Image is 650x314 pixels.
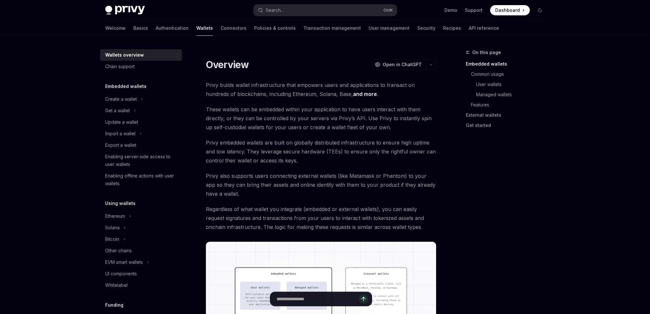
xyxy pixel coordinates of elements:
button: Bitcoin [100,233,182,245]
div: UI components [105,270,137,278]
a: Recipes [443,20,461,36]
a: Whitelabel [100,279,182,291]
span: Privy builds wallet infrastructure that empowers users and applications to transact on hundreds o... [206,81,436,98]
div: Create a wallet [105,95,137,103]
a: Basics [133,20,148,36]
a: User wallets [466,79,550,90]
img: dark logo [105,6,145,15]
a: Common usage [466,69,550,79]
div: Export a wallet [105,141,136,149]
button: Toggle dark mode [535,5,545,15]
div: EVM smart wallets [105,258,143,266]
button: Import a wallet [100,128,182,139]
div: Whitelabel [105,281,128,289]
h5: Funding [105,301,123,309]
a: Get started [466,120,550,130]
a: Authentication [156,20,189,36]
a: Chain support [100,61,182,72]
button: Open in ChatGPT [371,59,426,70]
div: Update a wallet [105,118,138,126]
div: Other chains [105,247,132,255]
h5: Embedded wallets [105,82,146,90]
span: These wallets can be embedded within your application to have users interact with them directly, ... [206,105,436,132]
button: Solana [100,222,182,233]
div: Get a wallet [105,107,130,114]
h5: Using wallets [105,200,136,207]
div: Enabling offline actions with user wallets [105,172,178,187]
input: Ask a question... [277,292,359,306]
a: Demo [444,7,457,13]
a: Wallets overview [100,49,182,61]
a: User management [369,20,410,36]
span: Ctrl K [383,8,393,13]
a: Transaction management [303,20,361,36]
a: Welcome [105,20,126,36]
button: EVM smart wallets [100,256,182,268]
span: Open in ChatGPT [383,61,422,68]
a: and more [353,91,377,98]
a: Enabling offline actions with user wallets [100,170,182,189]
span: Privy also supports users connecting external wallets (like Metamask or Phantom) to your app so t... [206,171,436,198]
a: Security [417,20,435,36]
div: Enabling server-side access to user wallets [105,153,178,168]
a: Managed wallets [466,90,550,100]
a: Embedded wallets [466,59,550,69]
div: Chain support [105,63,135,70]
button: Search...CtrlK [254,4,397,16]
span: Dashboard [495,7,520,13]
a: Features [466,100,550,110]
a: UI components [100,268,182,279]
a: API reference [469,20,499,36]
a: Other chains [100,245,182,256]
a: Dashboard [490,5,530,15]
a: External wallets [466,110,550,120]
span: Privy embedded wallets are built on globally distributed infrastructure to ensure high uptime and... [206,138,436,165]
div: Search... [266,6,284,14]
a: Policies & controls [254,20,296,36]
span: On this page [472,49,501,56]
div: Wallets overview [105,51,144,59]
div: Import a wallet [105,130,136,137]
span: Regardless of what wallet you integrate (embedded or external wallets), you can easily request si... [206,205,436,232]
div: Bitcoin [105,235,119,243]
button: Get a wallet [100,105,182,116]
a: Export a wallet [100,139,182,151]
div: Ethereum [105,212,125,220]
button: Create a wallet [100,93,182,105]
a: Connectors [221,20,247,36]
a: Support [465,7,482,13]
h1: Overview [206,59,249,70]
a: Wallets [196,20,213,36]
button: Ethereum [100,210,182,222]
a: Update a wallet [100,116,182,128]
div: Solana [105,224,120,232]
button: Send message [359,294,368,303]
a: Enabling server-side access to user wallets [100,151,182,170]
